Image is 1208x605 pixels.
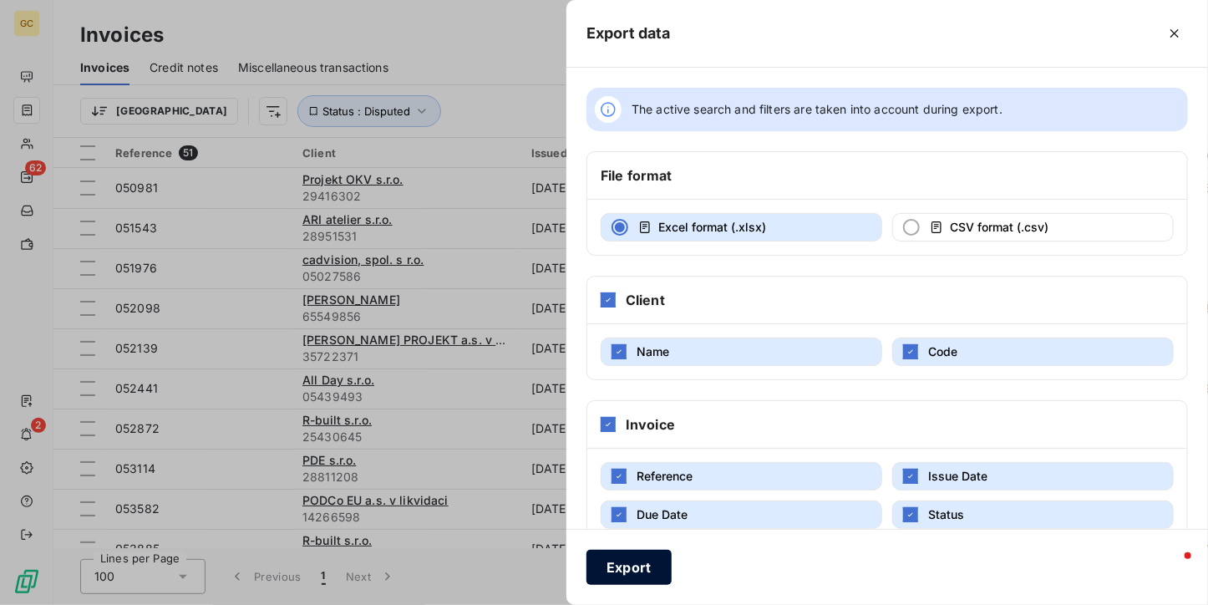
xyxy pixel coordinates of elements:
span: The active search and filters are taken into account during export. [632,101,1002,118]
span: CSV format (.csv) [950,220,1048,234]
h6: Invoice [626,414,675,435]
button: Code [892,338,1174,366]
button: Status [892,501,1174,529]
button: CSV format (.csv) [892,213,1174,241]
button: Excel format (.xlsx) [601,213,882,241]
span: Excel format (.xlsx) [658,220,766,234]
span: Due Date [637,507,688,521]
iframe: Intercom live chat [1151,548,1191,588]
button: Due Date [601,501,882,529]
button: Issue Date [892,462,1174,491]
span: Issue Date [928,469,987,483]
span: Name [637,344,669,358]
h6: Client [626,290,665,310]
button: Name [601,338,882,366]
h6: File format [601,165,673,186]
button: Export [586,550,672,585]
span: Status [928,507,964,521]
span: Code [928,344,957,358]
h5: Export data [586,22,671,45]
span: Reference [637,469,693,483]
button: Reference [601,462,882,491]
